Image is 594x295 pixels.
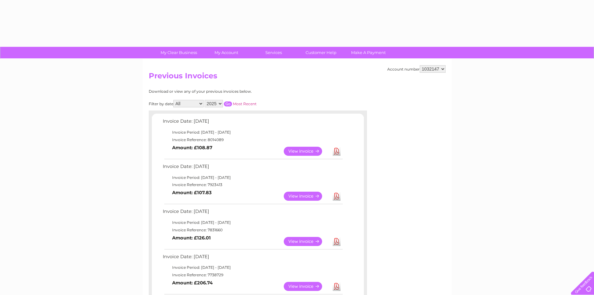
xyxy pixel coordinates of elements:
[284,237,330,246] a: View
[149,89,312,94] div: Download or view any of your previous invoices below.
[161,253,344,264] td: Invoice Date: [DATE]
[284,147,330,156] a: View
[161,117,344,129] td: Invoice Date: [DATE]
[233,101,257,106] a: Most Recent
[161,136,344,144] td: Invoice Reference: 8014089
[161,219,344,226] td: Invoice Period: [DATE] - [DATE]
[161,181,344,189] td: Invoice Reference: 7923413
[153,47,205,58] a: My Clear Business
[149,71,446,83] h2: Previous Invoices
[387,65,446,73] div: Account number
[333,192,340,201] a: Download
[284,282,330,291] a: View
[161,162,344,174] td: Invoice Date: [DATE]
[172,145,212,150] b: Amount: £108.87
[284,192,330,201] a: View
[161,207,344,219] td: Invoice Date: [DATE]
[161,226,344,234] td: Invoice Reference: 7831660
[172,190,212,195] b: Amount: £107.83
[161,264,344,271] td: Invoice Period: [DATE] - [DATE]
[161,129,344,136] td: Invoice Period: [DATE] - [DATE]
[172,235,211,241] b: Amount: £126.01
[333,282,340,291] a: Download
[149,100,312,107] div: Filter by date
[161,271,344,279] td: Invoice Reference: 7738729
[333,237,340,246] a: Download
[248,47,299,58] a: Services
[343,47,394,58] a: Make A Payment
[200,47,252,58] a: My Account
[333,147,340,156] a: Download
[295,47,347,58] a: Customer Help
[172,280,213,286] b: Amount: £206.74
[161,174,344,181] td: Invoice Period: [DATE] - [DATE]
